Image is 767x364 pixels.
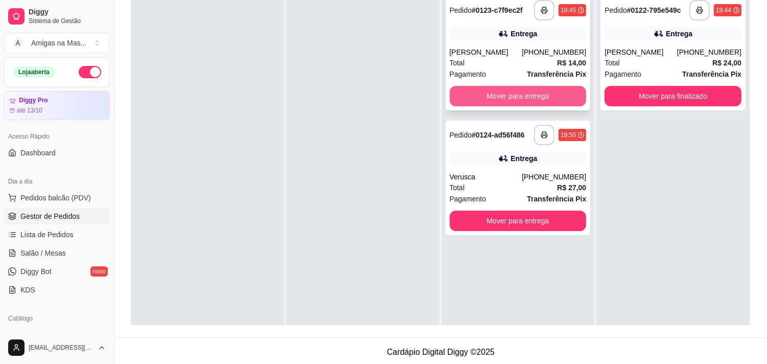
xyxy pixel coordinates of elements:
[4,145,110,161] a: Dashboard
[510,29,537,39] div: Entrega
[20,148,56,158] span: Dashboard
[677,47,741,57] div: [PHONE_NUMBER]
[31,38,86,48] div: Amigas na Mas ...
[20,266,52,277] span: Diggy Bot
[20,211,80,221] span: Gestor de Pedidos
[450,182,465,193] span: Total
[527,195,586,203] strong: Transferência Pix
[605,86,741,106] button: Mover para finalizado
[29,344,94,352] span: [EMAIL_ADDRESS][DOMAIN_NAME]
[605,6,627,14] span: Pedido
[20,248,66,258] span: Salão / Mesas
[561,6,576,14] div: 19:45
[4,263,110,280] a: Diggy Botnovo
[4,245,110,261] a: Salão / Mesas
[450,47,522,57] div: [PERSON_NAME]
[20,230,74,240] span: Lista de Pedidos
[522,47,586,57] div: [PHONE_NUMBER]
[4,335,110,360] button: [EMAIL_ADDRESS][DOMAIN_NAME]
[557,59,586,67] strong: R$ 14,00
[20,193,91,203] span: Pedidos balcão (PDV)
[472,6,523,14] strong: # 0123-c7f9ec2f
[450,193,486,204] span: Pagamento
[450,69,486,80] span: Pagamento
[79,66,101,78] button: Alterar Status
[666,29,692,39] div: Entrega
[557,184,586,192] strong: R$ 27,00
[29,17,106,25] span: Sistema de Gestão
[627,6,681,14] strong: # 0122-795e549c
[605,47,677,57] div: [PERSON_NAME]
[712,59,741,67] strong: R$ 24,00
[450,86,587,106] button: Mover para entrega
[4,33,110,53] button: Select a team
[29,8,106,17] span: Diggy
[522,172,586,182] div: [PHONE_NUMBER]
[450,211,587,231] button: Mover para entrega
[450,131,472,139] span: Pedido
[4,190,110,206] button: Pedidos balcão (PDV)
[472,131,525,139] strong: # 0124-ad56f486
[605,69,641,80] span: Pagamento
[450,57,465,69] span: Total
[4,226,110,243] a: Lista de Pedidos
[20,330,49,340] span: Produtos
[4,173,110,190] div: Dia a dia
[13,38,23,48] span: A
[4,91,110,120] a: Diggy Proaté 13/10
[20,285,35,295] span: KDS
[4,310,110,327] div: Catálogo
[561,131,576,139] div: 19:50
[605,57,620,69] span: Total
[682,70,741,78] strong: Transferência Pix
[450,6,472,14] span: Pedido
[19,97,48,104] article: Diggy Pro
[4,282,110,298] a: KDS
[17,106,42,115] article: até 13/10
[716,6,731,14] div: 19:44
[4,128,110,145] div: Acesso Rápido
[450,172,522,182] div: Verusca
[4,208,110,224] a: Gestor de Pedidos
[13,66,55,78] div: Loja aberta
[4,327,110,343] a: Produtos
[510,153,537,164] div: Entrega
[4,4,110,29] a: DiggySistema de Gestão
[527,70,586,78] strong: Transferência Pix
